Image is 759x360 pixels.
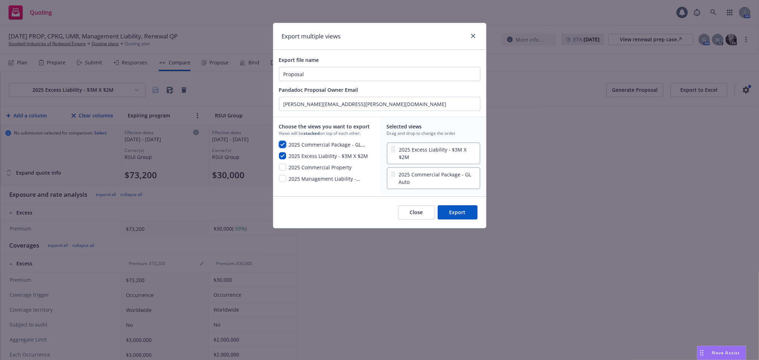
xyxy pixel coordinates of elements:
[279,175,373,184] button: 2025 Management Liability - D&O,EPL,FID,Crime
[399,146,476,161] span: 2025 Excess Liability - $3M X $2M
[279,123,373,130] span: Choose the views you want to export
[712,350,740,356] span: Nova Assist
[697,346,706,360] div: Drag to move
[387,141,480,166] div: 2025 Excess Liability - $3M X $2M
[279,141,373,149] button: 2025 Commercial Package - GL Auto
[438,205,478,219] button: Export
[398,205,435,219] button: Close
[399,171,476,186] span: 2025 Commercial Package - GL Auto
[289,152,368,161] span: 2025 Excess Liability - $3M X $2M
[469,32,478,40] a: close
[279,152,368,161] button: 2025 Excess Liability - $3M X $2M
[387,130,480,136] span: Drag and drop to change the order
[289,141,373,149] span: 2025 Commercial Package - GL Auto
[279,67,480,81] input: Enter file name, if empty default file name will be used
[279,86,358,93] span: Pandadoc Proposal Owner Email
[304,130,320,136] strong: stacked
[387,123,480,130] span: Selected views
[279,130,373,136] span: Views will be on top of each other.
[289,164,352,172] span: 2025 Commercial Property
[289,175,373,184] span: 2025 Management Liability - D&O,EPL,FID,Crime
[282,32,341,41] h1: Export multiple views
[697,346,746,360] button: Nova Assist
[387,166,480,191] div: 2025 Commercial Package - GL Auto
[279,164,352,172] button: 2025 Commercial Property
[279,57,319,63] span: Export file name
